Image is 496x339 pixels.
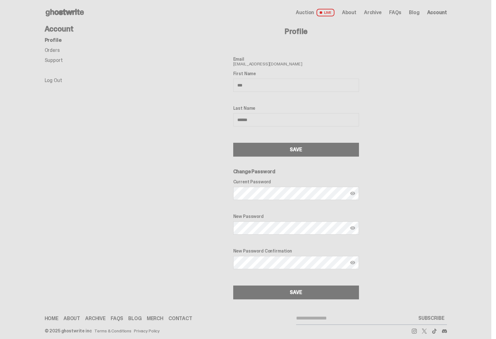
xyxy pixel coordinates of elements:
[427,10,447,15] a: Account
[147,316,163,321] a: Merch
[168,316,192,321] a: Contact
[350,225,355,231] img: Show password
[45,25,145,33] h4: Account
[317,9,334,16] span: LIVE
[342,10,356,15] a: About
[94,329,131,333] a: Terms & Conditions
[364,10,382,15] a: Archive
[350,260,355,265] img: Show password
[45,57,63,64] a: Support
[45,37,62,43] a: Profile
[409,10,419,15] a: Blog
[233,143,359,157] button: SAVE
[45,77,62,84] a: Log Out
[233,57,359,66] span: [EMAIL_ADDRESS][DOMAIN_NAME]
[128,316,141,321] a: Blog
[145,28,447,35] h4: Profile
[233,71,359,76] label: First Name
[233,106,359,111] label: Last Name
[45,329,92,333] div: © 2025 ghostwrite inc
[416,312,447,325] button: SUBSCRIBE
[389,10,401,15] a: FAQs
[350,191,355,196] img: Show password
[233,169,359,174] h6: Change Password
[45,47,60,53] a: Orders
[45,316,58,321] a: Home
[134,329,160,333] a: Privacy Policy
[233,286,359,299] button: SAVE
[233,57,359,62] label: Email
[290,290,302,295] div: SAVE
[233,214,359,219] label: New Password
[233,248,359,253] label: New Password Confirmation
[233,179,359,184] label: Current Password
[290,147,302,152] div: SAVE
[296,9,334,16] a: Auction LIVE
[111,316,123,321] a: FAQs
[85,316,106,321] a: Archive
[63,316,80,321] a: About
[296,10,314,15] span: Auction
